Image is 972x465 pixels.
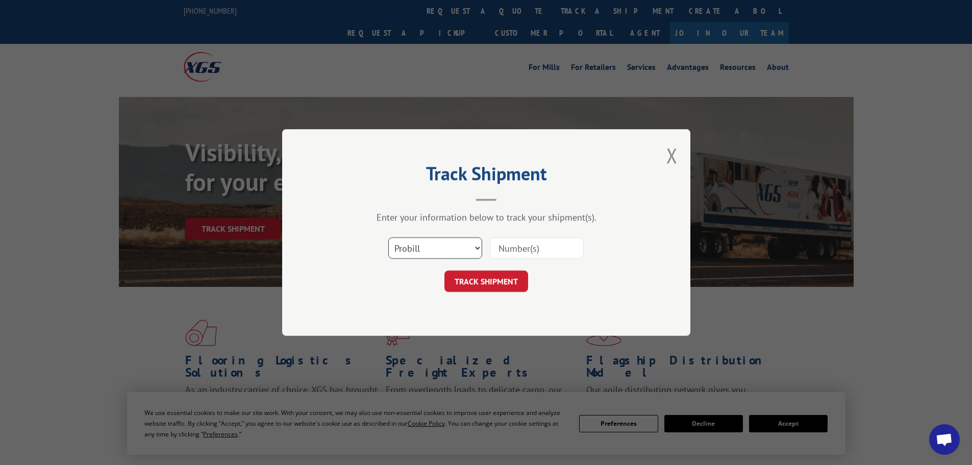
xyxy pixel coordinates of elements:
[444,271,528,292] button: TRACK SHIPMENT
[929,424,960,455] div: Open chat
[333,211,639,223] div: Enter your information below to track your shipment(s).
[333,166,639,186] h2: Track Shipment
[490,237,584,259] input: Number(s)
[666,142,678,169] button: Close modal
